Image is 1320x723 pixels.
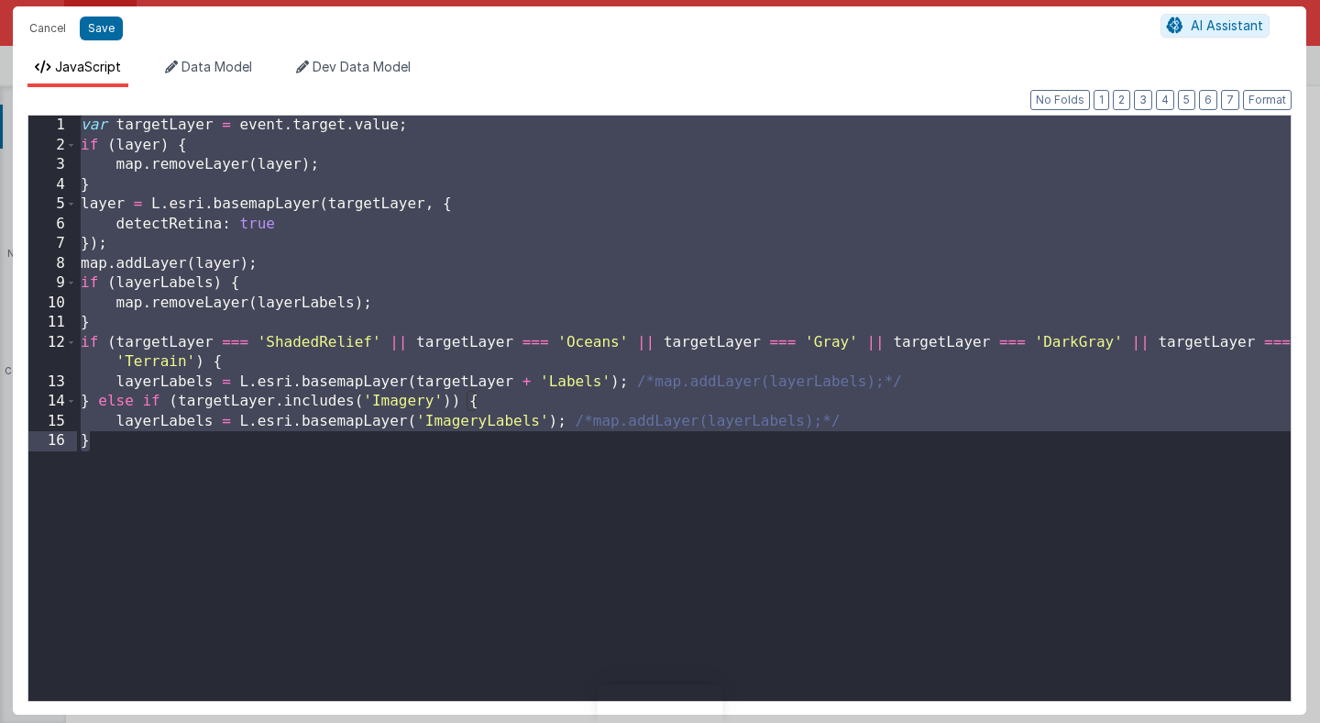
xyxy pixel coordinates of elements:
div: 11 [28,313,77,333]
div: 6 [28,215,77,235]
div: 15 [28,412,77,432]
div: 10 [28,294,77,314]
button: AI Assistant [1160,14,1270,38]
button: 1 [1094,90,1109,110]
button: 2 [1113,90,1130,110]
button: 3 [1134,90,1152,110]
div: 7 [28,234,77,254]
div: 4 [28,175,77,195]
div: 1 [28,116,77,136]
button: Format [1243,90,1292,110]
div: 8 [28,254,77,274]
span: Dev Data Model [313,59,411,74]
button: 5 [1178,90,1195,110]
div: 16 [28,431,77,451]
span: Data Model [181,59,252,74]
span: AI Assistant [1191,17,1263,33]
div: 5 [28,195,77,215]
button: Cancel [20,16,75,41]
div: 13 [28,373,77,393]
div: 14 [28,392,77,412]
div: 2 [28,136,77,156]
iframe: Marker.io feedback button [598,684,723,723]
div: 9 [28,273,77,294]
button: 7 [1221,90,1239,110]
button: Save [80,17,123,40]
button: 4 [1156,90,1174,110]
div: 12 [28,333,77,373]
button: No Folds [1030,90,1090,110]
button: 6 [1199,90,1217,110]
div: 3 [28,155,77,175]
span: JavaScript [55,59,121,74]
